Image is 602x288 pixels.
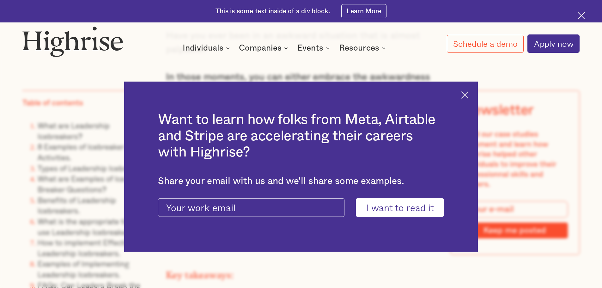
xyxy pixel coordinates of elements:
div: Individuals [183,44,232,52]
div: This is some text inside of a div block. [216,7,330,16]
img: Highrise logo [22,26,123,57]
form: current-ascender-blog-article-modal-form [158,198,444,217]
div: Companies [239,44,282,52]
a: Schedule a demo [447,35,524,53]
img: Cross icon [461,91,468,99]
div: Events [297,44,323,52]
input: I want to read it [356,198,444,217]
a: Learn More [341,4,386,18]
div: Share your email with us and we'll share some examples. [158,176,444,187]
img: Cross icon [578,12,585,19]
a: Apply now [527,34,580,53]
h2: Want to learn how folks from Meta, Airtable and Stripe are accelerating their careers with Highrise? [158,112,444,161]
div: Resources [339,44,387,52]
input: Your work email [158,198,344,217]
div: Resources [339,44,379,52]
div: Companies [239,44,290,52]
div: Individuals [183,44,223,52]
div: Events [297,44,331,52]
